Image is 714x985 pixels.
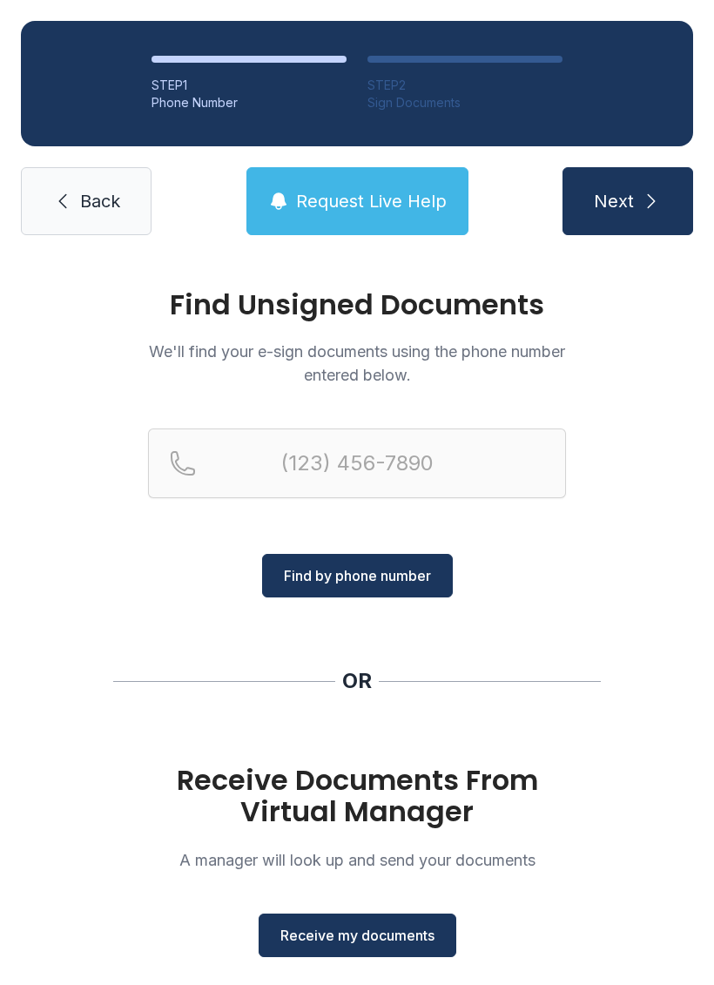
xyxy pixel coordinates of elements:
[148,291,566,319] h1: Find Unsigned Documents
[148,340,566,387] p: We'll find your e-sign documents using the phone number entered below.
[284,565,431,586] span: Find by phone number
[296,189,447,213] span: Request Live Help
[280,925,434,946] span: Receive my documents
[152,77,347,94] div: STEP 1
[342,667,372,695] div: OR
[148,428,566,498] input: Reservation phone number
[367,94,562,111] div: Sign Documents
[152,94,347,111] div: Phone Number
[148,765,566,827] h1: Receive Documents From Virtual Manager
[148,848,566,872] p: A manager will look up and send your documents
[80,189,120,213] span: Back
[594,189,634,213] span: Next
[367,77,562,94] div: STEP 2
